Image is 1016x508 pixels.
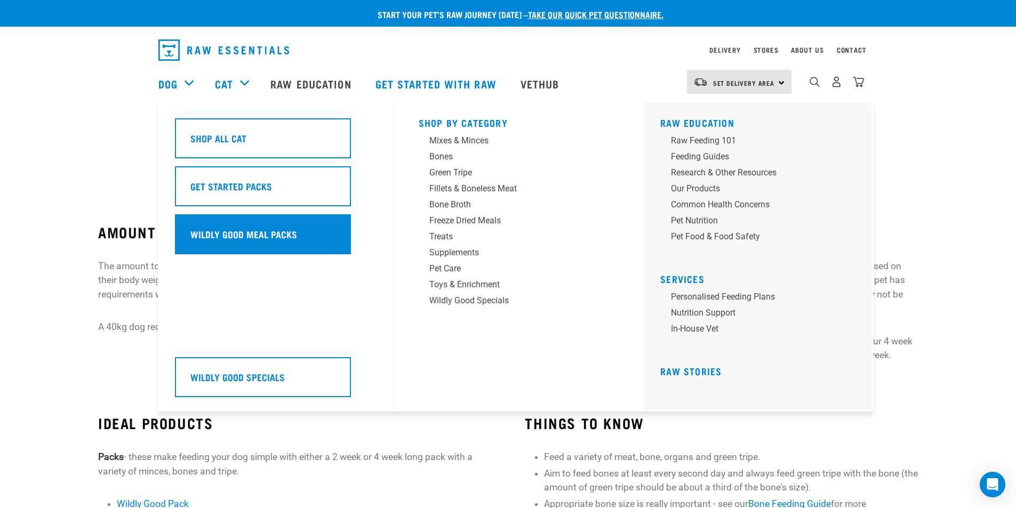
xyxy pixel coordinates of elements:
[853,76,864,87] img: home-icon@2x.png
[419,117,621,126] h5: Shop By Category
[175,357,378,405] a: Wildly Good Specials
[429,198,596,211] div: Bone Broth
[215,76,233,92] a: Cat
[525,415,917,431] h3: THINGS TO KNOW
[980,472,1005,497] div: Open Intercom Messenger
[791,48,823,52] a: About Us
[175,118,378,166] a: Shop All Cat
[429,294,596,307] div: Wildly Good Specials
[98,224,491,240] h3: AMOUNT TO FEED
[660,291,863,307] a: Personalised Feeding Plans
[429,278,596,291] div: Toys & Enrichment
[419,262,621,278] a: Pet Care
[660,307,863,322] a: Nutrition Support
[660,368,722,374] a: Raw Stories
[660,230,863,246] a: Pet Food & Food Safety
[660,273,863,282] h5: Services
[419,278,621,294] a: Toys & Enrichment
[660,214,863,230] a: Pet Nutrition
[510,62,573,105] a: Vethub
[754,48,779,52] a: Stores
[544,450,918,464] li: Feed a variety of meat, bone, organs and green tripe.
[709,48,740,52] a: Delivery
[419,150,621,166] a: Bones
[528,12,663,17] a: take our quick pet questionnaire.
[429,230,596,243] div: Treats
[671,150,837,163] div: Feeding Guides
[260,62,364,105] a: Raw Education
[429,182,596,195] div: Fillets & Boneless Meat
[660,198,863,214] a: Common Health Concerns
[419,182,621,198] a: Fillets & Boneless Meat
[190,131,246,145] h5: Shop All Cat
[831,76,842,87] img: user.png
[419,198,621,214] a: Bone Broth
[419,294,621,310] a: Wildly Good Specials
[98,450,491,478] p: - these make feeding your dog simple with either a 2 week or 4 week long pack with a variety of m...
[98,451,124,462] strong: Packs
[158,76,178,92] a: Dog
[671,198,837,211] div: Common Health Concerns
[150,35,867,65] nav: dropdown navigation
[660,182,863,198] a: Our Products
[660,150,863,166] a: Feeding Guides
[419,230,621,246] a: Treats
[158,39,289,61] img: Raw Essentials Logo
[98,259,491,301] p: The amount to feed in this sample plan is based on adult maintenance requirements at 2% of their ...
[419,214,621,230] a: Freeze Dried Meals
[660,134,863,150] a: Raw Feeding 101
[190,227,297,241] h5: Wildly Good Meal Packs
[429,150,596,163] div: Bones
[660,166,863,182] a: Research & Other Resources
[190,179,272,193] h5: Get Started Packs
[98,320,491,334] p: A 40kg dog requires approximately 800g per day, or 5.6kg over a week.
[671,166,837,179] div: Research & Other Resources
[429,134,596,147] div: Mixes & Minces
[671,214,837,227] div: Pet Nutrition
[429,246,596,259] div: Supplements
[98,415,491,431] h3: IDEAL PRODUCTS
[544,466,918,495] li: Aim to feed bones at least every second day and always feed green tripe with the bone (the amount...
[190,370,285,384] h5: Wildly Good Specials
[713,81,775,85] span: Set Delivery Area
[175,214,378,262] a: Wildly Good Meal Packs
[660,322,863,338] a: In-house vet
[429,262,596,275] div: Pet Care
[419,134,621,150] a: Mixes & Minces
[429,166,596,179] div: Green Tripe
[419,246,621,262] a: Supplements
[810,77,820,87] img: home-icon-1@2x.png
[671,134,837,147] div: Raw Feeding 101
[693,77,708,87] img: van-moving.png
[660,120,734,125] a: Raw Education
[365,62,510,105] a: Get started with Raw
[175,166,378,214] a: Get Started Packs
[837,48,867,52] a: Contact
[429,214,596,227] div: Freeze Dried Meals
[671,182,837,195] div: Our Products
[419,166,621,182] a: Green Tripe
[671,230,837,243] div: Pet Food & Food Safety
